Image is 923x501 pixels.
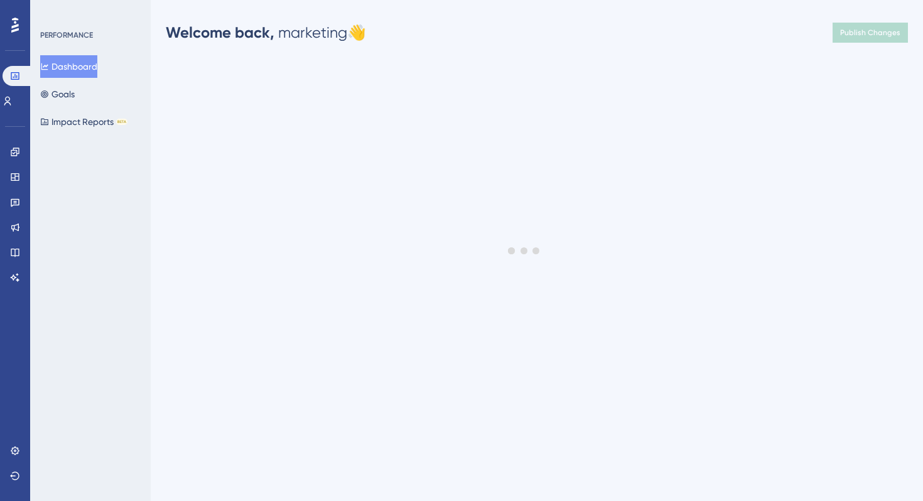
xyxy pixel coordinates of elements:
[116,119,127,125] div: BETA
[840,28,900,38] span: Publish Changes
[40,55,97,78] button: Dashboard
[833,23,908,43] button: Publish Changes
[40,30,93,40] div: PERFORMANCE
[166,23,366,43] div: marketing 👋
[40,110,127,133] button: Impact ReportsBETA
[166,23,274,41] span: Welcome back,
[40,83,75,105] button: Goals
